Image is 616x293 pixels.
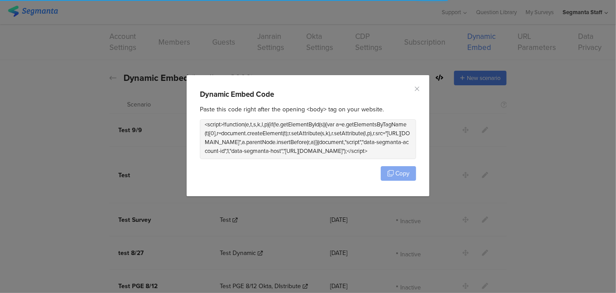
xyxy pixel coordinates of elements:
div: Paste this code right after the opening <body> tag on your website. [200,105,416,114]
span: Copy [395,169,409,178]
div: dialog [187,75,429,196]
div: Dynamic Embed Code [200,91,274,98]
button: Close [413,84,421,94]
button: Copy [381,166,416,181]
